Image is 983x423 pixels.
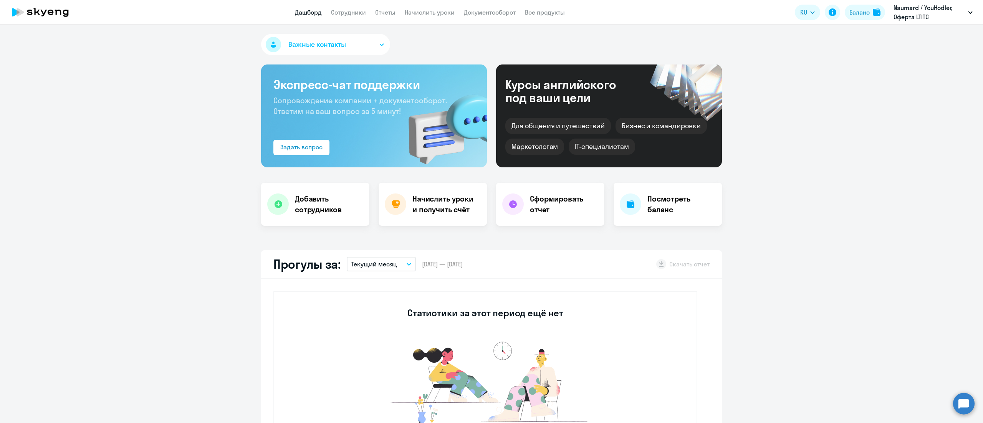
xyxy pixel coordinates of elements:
[295,193,363,215] h4: Добавить сотрудников
[569,139,635,155] div: IT-специалистам
[505,118,611,134] div: Для общения и путешествий
[616,118,707,134] div: Бизнес и командировки
[505,78,637,104] div: Курсы английского под ваши цели
[273,256,341,272] h2: Прогулы за:
[890,3,976,21] button: Naumard / YouHodler, Оферта LTITC
[464,8,516,16] a: Документооборот
[412,193,479,215] h4: Начислить уроки и получить счёт
[331,8,366,16] a: Сотрудники
[397,81,487,167] img: bg-img
[407,307,563,319] h3: Статистики за этот период ещё нет
[273,77,475,92] h3: Экспресс-чат поддержки
[849,8,870,17] div: Баланс
[347,257,416,271] button: Текущий месяц
[505,139,564,155] div: Маркетологам
[261,34,390,55] button: Важные контакты
[647,193,716,215] h4: Посмотреть баланс
[873,8,880,16] img: balance
[530,193,598,215] h4: Сформировать отчет
[525,8,565,16] a: Все продукты
[422,260,463,268] span: [DATE] — [DATE]
[795,5,820,20] button: RU
[405,8,455,16] a: Начислить уроки
[280,142,323,152] div: Задать вопрос
[894,3,965,21] p: Naumard / YouHodler, Оферта LTITC
[375,8,396,16] a: Отчеты
[273,140,329,155] button: Задать вопрос
[800,8,807,17] span: RU
[351,259,397,269] p: Текущий месяц
[273,96,447,116] span: Сопровождение компании + документооборот. Ответим на ваш вопрос за 5 минут!
[845,5,885,20] button: Балансbalance
[288,40,346,50] span: Важные контакты
[295,8,322,16] a: Дашборд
